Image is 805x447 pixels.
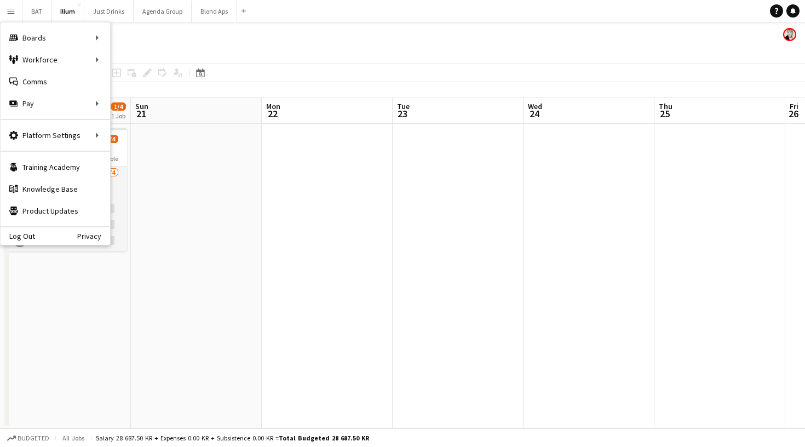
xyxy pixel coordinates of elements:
div: Boards [1,27,110,49]
span: Wed [528,101,542,111]
div: Salary 28 687.50 KR + Expenses 0.00 KR + Subsistence 0.00 KR = [96,434,369,442]
button: Blond Aps [192,1,237,22]
div: Pay [1,93,110,114]
a: Privacy [77,232,110,240]
span: 25 [657,107,672,120]
span: Mon [266,101,280,111]
span: 1/4 [111,102,126,111]
span: 23 [395,107,410,120]
a: Log Out [1,232,35,240]
button: BAT [22,1,51,22]
span: Sun [135,101,148,111]
span: 21 [134,107,148,120]
span: 22 [264,107,280,120]
a: Knowledge Base [1,178,110,200]
button: Budgeted [5,432,51,444]
a: Comms [1,71,110,93]
span: Tue [397,101,410,111]
button: Just Drinks [84,1,134,22]
div: 1 Job [111,112,125,120]
app-user-avatar: Kersti Bøgebjerg [783,28,796,41]
span: Budgeted [18,434,49,442]
span: All jobs [60,434,87,442]
span: Fri [790,101,798,111]
div: Platform Settings [1,124,110,146]
span: Thu [659,101,672,111]
a: Training Academy [1,156,110,178]
span: Total Budgeted 28 687.50 KR [279,434,369,442]
button: Agenda Group [134,1,192,22]
span: 26 [788,107,798,120]
span: 24 [526,107,542,120]
div: Workforce [1,49,110,71]
a: Product Updates [1,200,110,222]
button: Illum [51,1,84,22]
